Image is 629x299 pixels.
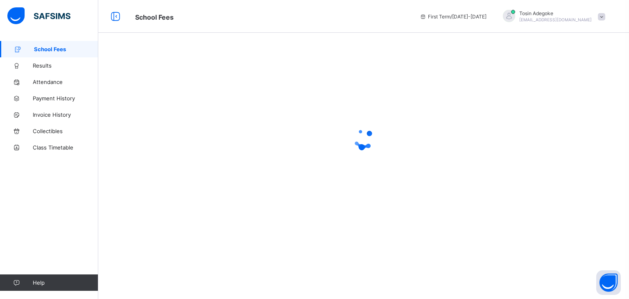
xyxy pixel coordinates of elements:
[519,10,592,16] span: Tosin Adegoke
[7,7,70,25] img: safsims
[33,62,98,69] span: Results
[519,17,592,22] span: [EMAIL_ADDRESS][DOMAIN_NAME]
[33,95,98,102] span: Payment History
[33,79,98,85] span: Attendance
[34,46,98,52] span: School Fees
[33,279,98,286] span: Help
[33,111,98,118] span: Invoice History
[135,13,174,21] span: School Fees
[420,14,486,20] span: session/term information
[33,128,98,134] span: Collectibles
[33,144,98,151] span: Class Timetable
[596,270,621,295] button: Open asap
[495,10,609,23] div: Tosin Adegoke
